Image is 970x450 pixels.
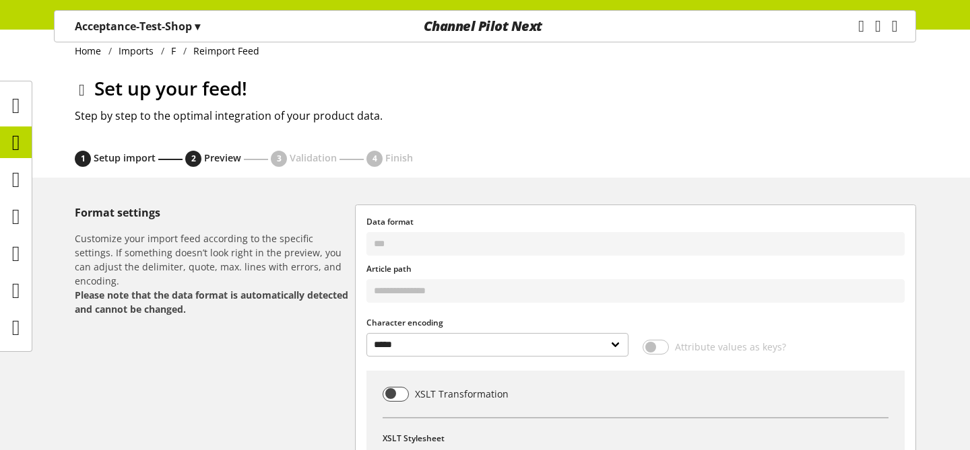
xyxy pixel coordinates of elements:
a: Home [75,44,108,58]
span: Preview [204,151,241,164]
span: Finish [385,151,413,164]
span: 1 [81,153,86,165]
nav: main navigation [54,10,916,42]
span: 2 [191,153,196,165]
b: Please note that the data format is automatically detected and cannot be changed. [75,289,348,315]
span: Article path [366,263,412,274]
a: F [164,44,183,58]
span: Character encoding [366,317,443,328]
h5: Format settings [75,204,350,221]
span: Set up your feed! [94,75,247,101]
h6: Customize your import feed according to the specific settings. If something doesn’t look right in... [75,231,350,316]
span: Validation [290,151,337,164]
span: Attribute values as keys? [669,340,787,354]
span: 4 [373,153,377,165]
h2: XSLT Stylesheet [383,433,888,450]
span: XSLT Transformation [409,387,509,401]
h2: Step by step to the optimal integration of your product data. [75,108,916,124]
span: ▾ [195,19,200,34]
span: Data format [366,216,414,227]
p: Acceptance-Test-Shop [75,18,200,34]
a: Imports [112,44,161,58]
span: 3 [277,153,282,165]
span: Setup import [94,151,156,164]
